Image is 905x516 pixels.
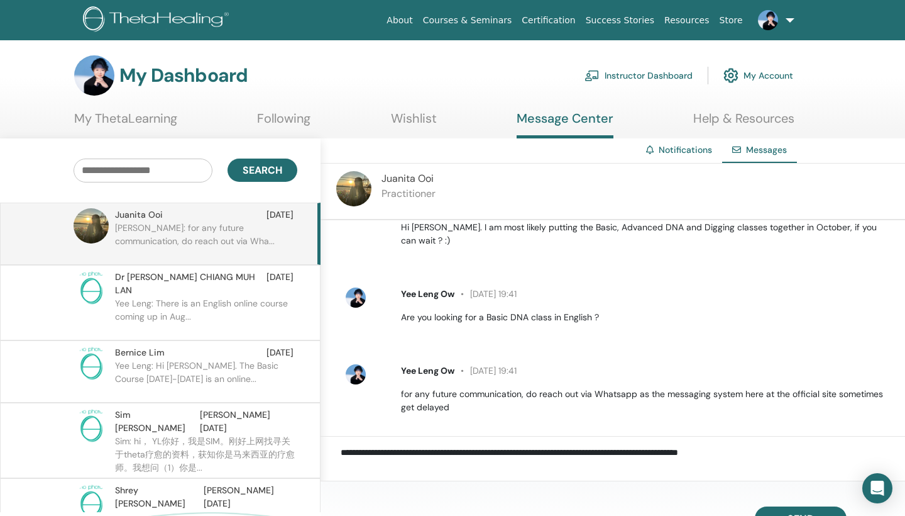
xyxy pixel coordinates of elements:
span: Sim [PERSON_NAME] [115,408,200,435]
a: Success Stories [581,9,659,32]
p: Sim: hi， YL你好，我是SIM。刚好上网找寻关于theta疗愈的资料，获知你是马来西亚的疗愈师。我想问（1）你是... [115,435,297,473]
img: default.jpg [758,10,778,30]
span: [PERSON_NAME][DATE] [200,408,293,435]
div: Open Intercom Messenger [862,473,892,503]
img: default.jpg [74,208,109,244]
a: Resources [659,9,715,32]
span: [DATE] 19:41 [454,365,517,376]
span: Shrey [PERSON_NAME] [115,484,204,510]
a: Following [257,111,310,135]
a: My Account [723,62,793,89]
p: for any future communication, do reach out via Whatsapp as the messaging system here at the offic... [401,388,891,414]
span: Search [243,164,282,177]
p: Are you looking for a Basic DNA class in English ? [401,311,891,324]
a: Message Center [517,111,613,138]
p: Practitioner [381,186,436,201]
a: My ThetaLearning [74,111,177,135]
p: Hi [PERSON_NAME]. I am most likely putting the Basic, Advanced DNA and Digging classes together i... [401,221,891,247]
img: logo.png [83,6,233,35]
img: default.jpg [346,364,366,384]
h3: My Dashboard [119,64,248,87]
img: no-photo.png [74,408,109,444]
span: Bernice Lim [115,346,165,359]
span: Juanita Ooi [381,172,434,185]
p: Yee Leng: There is an English online course coming up in Aug... [115,297,297,335]
a: Store [715,9,748,32]
a: Courses & Seminars [418,9,517,32]
img: default.jpg [336,171,371,206]
span: [DATE] [266,271,293,297]
a: Notifications [659,144,712,155]
span: Dr [PERSON_NAME] CHIANG MUH LAN [115,271,266,297]
span: [DATE] [266,208,293,222]
span: [PERSON_NAME][DATE] [204,484,293,510]
span: Yee Leng Ow [401,365,454,376]
a: About [381,9,417,32]
img: cog.svg [723,65,738,86]
span: [DATE] 19:41 [454,288,517,300]
span: Messages [746,144,787,155]
img: no-photo.png [74,271,109,306]
img: chalkboard-teacher.svg [584,70,600,81]
img: default.jpg [74,55,114,96]
span: Yee Leng Ow [401,288,454,300]
a: Wishlist [391,111,437,135]
img: default.jpg [346,288,366,308]
a: Certification [517,9,580,32]
button: Search [228,159,297,182]
a: Help & Resources [693,111,794,135]
span: [DATE] [266,346,293,359]
span: Juanita Ooi [115,208,163,222]
a: Instructor Dashboard [584,62,693,89]
p: [PERSON_NAME]: for any future communication, do reach out via Wha... [115,222,297,259]
img: no-photo.png [74,346,109,381]
p: Yee Leng: Hi [PERSON_NAME]. The Basic Course [DATE]-[DATE] is an online... [115,359,297,397]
